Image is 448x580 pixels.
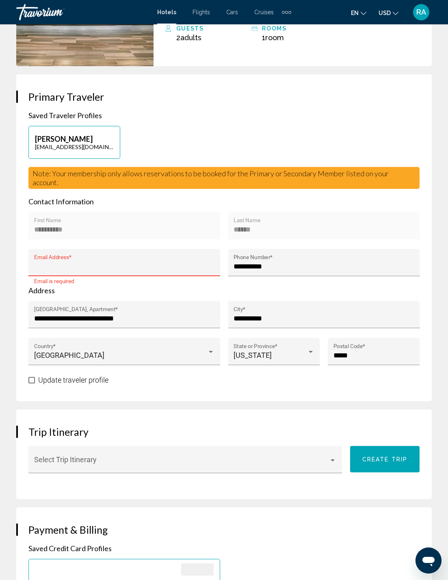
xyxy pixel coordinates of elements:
p: Saved Traveler Profiles [28,111,420,120]
button: Create trip [350,446,420,472]
h3: Primary Traveler [28,91,420,103]
a: Flights [193,9,210,15]
span: Create trip [362,456,407,463]
span: 1 [262,33,284,42]
p: Contact Information [28,197,420,206]
iframe: Button to launch messaging window [416,548,442,574]
span: RA [416,8,426,16]
button: [PERSON_NAME][EMAIL_ADDRESS][DOMAIN_NAME] [28,126,120,159]
button: Change language [351,7,366,19]
p: [PERSON_NAME] [35,134,114,143]
p: [EMAIL_ADDRESS][DOMAIN_NAME] [35,143,114,150]
span: Room [265,33,284,42]
p: Address [28,286,420,295]
button: Change currency [379,7,398,19]
span: en [351,10,359,16]
span: Note: Your membership only allows reservations to be booked for the Primary or Secondary Member l... [32,169,389,187]
div: rooms [262,24,333,33]
a: Hotels [157,9,176,15]
h3: Payment & Billing [28,524,420,536]
span: [US_STATE] [234,351,272,359]
span: 2 [176,33,201,42]
span: USD [379,10,391,16]
span: Adults [180,33,201,42]
a: Cruises [254,9,274,15]
span: Update traveler profile [38,376,108,384]
div: Guests [176,24,248,33]
button: Extra navigation items [282,6,291,19]
mat-error: Email is required [34,278,215,284]
p: Saved Credit Card Profiles [28,544,420,553]
span: [GEOGRAPHIC_DATA] [34,351,104,359]
button: User Menu [411,4,432,21]
a: Travorium [16,4,149,20]
h3: Trip Itinerary [28,426,420,438]
a: Cars [226,9,238,15]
